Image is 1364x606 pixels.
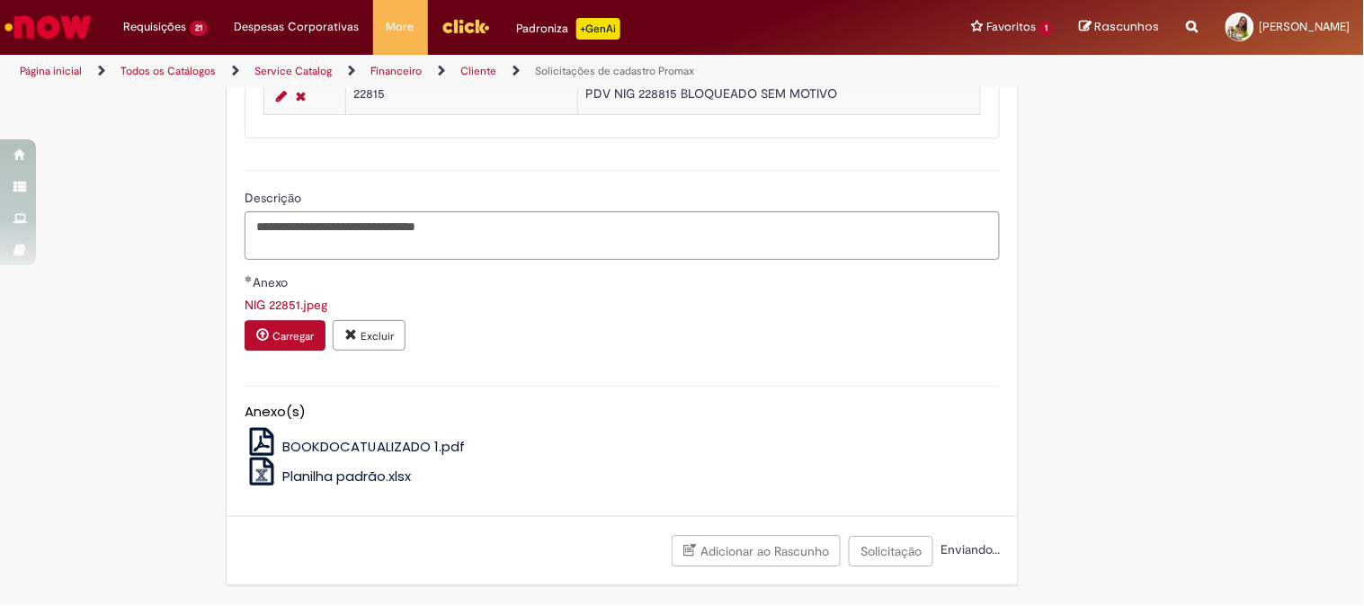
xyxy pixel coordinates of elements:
a: Editar Linha 1 [272,85,291,107]
span: [PERSON_NAME] [1260,19,1351,34]
span: Requisições [123,18,186,36]
small: Excluir [361,329,394,343]
img: click_logo_yellow_360x200.png [441,13,490,40]
td: PDV NIG 228815 BLOQUEADO SEM MOTIVO [578,77,981,114]
button: Carregar anexo de Anexo Required [245,320,325,351]
span: Descrição [245,190,305,206]
td: 22815 [346,77,578,114]
span: Enviando... [937,541,1000,557]
span: Anexo [253,274,291,290]
a: Cliente [460,64,496,78]
a: Todos os Catálogos [120,64,216,78]
a: BOOKDOCATUALIZADO 1.pdf [245,437,465,456]
a: Download de NIG 22851.jpeg [245,297,327,313]
h5: Anexo(s) [245,405,1000,420]
a: Rascunhos [1080,19,1160,36]
span: BOOKDOCATUALIZADO 1.pdf [282,437,465,456]
span: More [387,18,415,36]
span: 21 [190,21,208,36]
span: Rascunhos [1095,18,1160,35]
span: Despesas Corporativas [235,18,360,36]
span: 1 [1039,21,1053,36]
a: Service Catalog [254,64,332,78]
ul: Trilhas de página [13,55,896,88]
a: Remover linha 1 [291,85,310,107]
div: Padroniza [517,18,620,40]
button: Excluir anexo NIG 22851.jpeg [333,320,406,351]
span: Planilha padrão.xlsx [282,467,411,486]
a: Página inicial [20,64,82,78]
span: Favoritos [986,18,1036,36]
p: +GenAi [576,18,620,40]
a: Planilha padrão.xlsx [245,467,411,486]
img: ServiceNow [2,9,94,45]
textarea: Descrição [245,211,1000,260]
small: Carregar [272,329,314,343]
a: Solicitações de cadastro Promax [535,64,694,78]
a: Financeiro [370,64,422,78]
span: Obrigatório Preenchido [245,275,253,282]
